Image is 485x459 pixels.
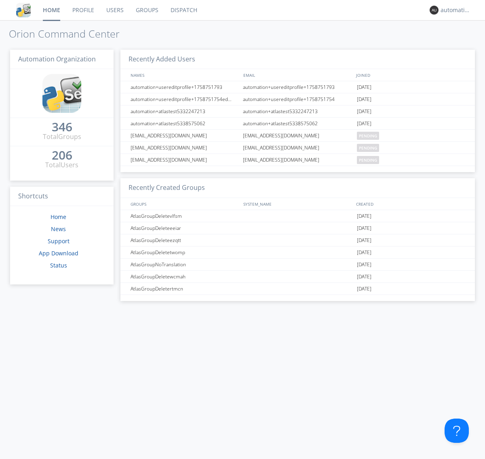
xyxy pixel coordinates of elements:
[129,93,240,105] div: automation+usereditprofile+1758751754editedautomation+usereditprofile+1758751754
[120,210,475,222] a: AtlasGroupDeletevlfsm[DATE]
[357,210,371,222] span: [DATE]
[357,271,371,283] span: [DATE]
[50,261,67,269] a: Status
[241,105,355,117] div: automation+atlastest5332247213
[357,259,371,271] span: [DATE]
[445,419,469,443] iframe: Toggle Customer Support
[129,210,240,222] div: AtlasGroupDeletevlfsm
[120,93,475,105] a: automation+usereditprofile+1758751754editedautomation+usereditprofile+1758751754automation+usered...
[42,74,81,113] img: cddb5a64eb264b2086981ab96f4c1ba7
[120,283,475,295] a: AtlasGroupDeletertmcn[DATE]
[357,156,379,164] span: pending
[48,237,70,245] a: Support
[120,178,475,198] h3: Recently Created Groups
[441,6,471,14] div: automation+atlas0018
[357,81,371,93] span: [DATE]
[241,130,355,141] div: [EMAIL_ADDRESS][DOMAIN_NAME]
[129,105,240,117] div: automation+atlastest5332247213
[129,222,240,234] div: AtlasGroupDeleteeeiar
[129,271,240,282] div: AtlasGroupDeletewcmah
[241,69,354,81] div: EMAIL
[357,222,371,234] span: [DATE]
[45,160,78,170] div: Total Users
[120,271,475,283] a: AtlasGroupDeletewcmah[DATE]
[18,55,96,63] span: Automation Organization
[357,105,371,118] span: [DATE]
[241,198,354,210] div: SYSTEM_NAME
[241,93,355,105] div: automation+usereditprofile+1758751754
[129,259,240,270] div: AtlasGroupNoTranslation
[39,249,78,257] a: App Download
[129,69,239,81] div: NAMES
[129,234,240,246] div: AtlasGroupDeleteezqtt
[129,130,240,141] div: [EMAIL_ADDRESS][DOMAIN_NAME]
[357,234,371,246] span: [DATE]
[357,246,371,259] span: [DATE]
[354,69,467,81] div: JOINED
[120,81,475,93] a: automation+usereditprofile+1758751793automation+usereditprofile+1758751793[DATE]
[120,118,475,130] a: automation+atlastest5338575062automation+atlastest5338575062[DATE]
[120,259,475,271] a: AtlasGroupNoTranslation[DATE]
[129,154,240,166] div: [EMAIL_ADDRESS][DOMAIN_NAME]
[241,154,355,166] div: [EMAIL_ADDRESS][DOMAIN_NAME]
[120,105,475,118] a: automation+atlastest5332247213automation+atlastest5332247213[DATE]
[120,154,475,166] a: [EMAIL_ADDRESS][DOMAIN_NAME][EMAIL_ADDRESS][DOMAIN_NAME]pending
[51,225,66,233] a: News
[120,142,475,154] a: [EMAIL_ADDRESS][DOMAIN_NAME][EMAIL_ADDRESS][DOMAIN_NAME]pending
[129,118,240,129] div: automation+atlastest5338575062
[357,144,379,152] span: pending
[120,50,475,69] h3: Recently Added Users
[129,246,240,258] div: AtlasGroupDeletetwomp
[10,187,114,206] h3: Shortcuts
[357,93,371,105] span: [DATE]
[354,198,467,210] div: CREATED
[52,151,72,159] div: 206
[16,3,31,17] img: cddb5a64eb264b2086981ab96f4c1ba7
[241,142,355,154] div: [EMAIL_ADDRESS][DOMAIN_NAME]
[241,118,355,129] div: automation+atlastest5338575062
[357,118,371,130] span: [DATE]
[120,130,475,142] a: [EMAIL_ADDRESS][DOMAIN_NAME][EMAIL_ADDRESS][DOMAIN_NAME]pending
[52,123,72,131] div: 346
[52,123,72,132] a: 346
[120,246,475,259] a: AtlasGroupDeletetwomp[DATE]
[357,132,379,140] span: pending
[52,151,72,160] a: 206
[129,198,239,210] div: GROUPS
[120,222,475,234] a: AtlasGroupDeleteeeiar[DATE]
[241,81,355,93] div: automation+usereditprofile+1758751793
[129,142,240,154] div: [EMAIL_ADDRESS][DOMAIN_NAME]
[430,6,439,15] img: 373638.png
[51,213,66,221] a: Home
[129,81,240,93] div: automation+usereditprofile+1758751793
[129,283,240,295] div: AtlasGroupDeletertmcn
[120,234,475,246] a: AtlasGroupDeleteezqtt[DATE]
[43,132,81,141] div: Total Groups
[357,283,371,295] span: [DATE]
